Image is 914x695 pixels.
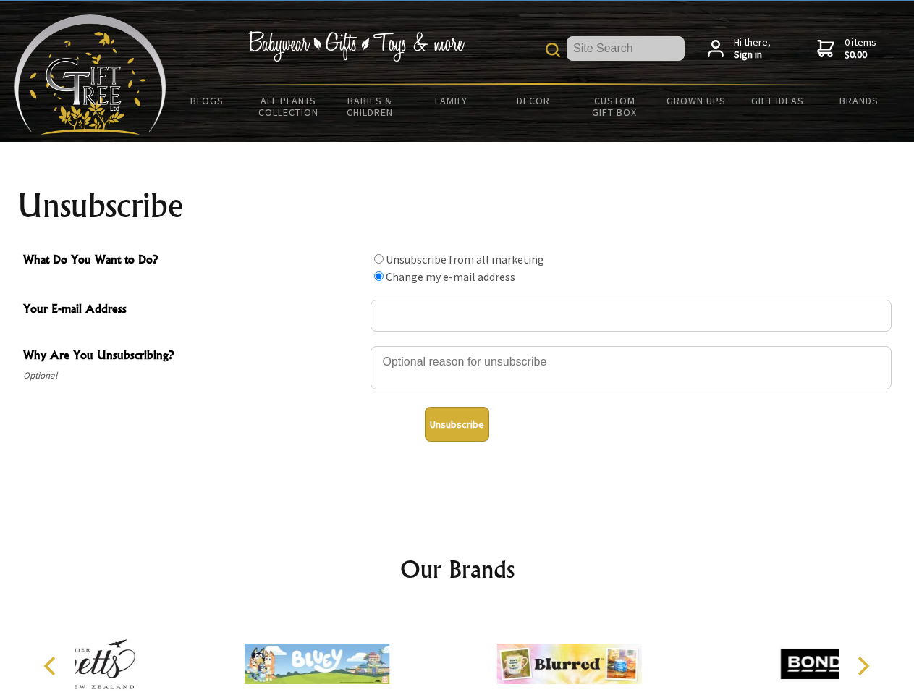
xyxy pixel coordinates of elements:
img: Babywear - Gifts - Toys & more [247,31,465,62]
h1: Unsubscribe [17,188,897,223]
input: What Do You Want to Do? [374,254,384,264]
a: Hi there,Sign in [708,36,771,62]
label: Change my e-mail address [386,269,515,284]
input: What Do You Want to Do? [374,271,384,281]
label: Unsubscribe from all marketing [386,252,544,266]
a: All Plants Collection [248,85,330,127]
textarea: Why Are You Unsubscribing? [371,346,892,389]
a: Babies & Children [329,85,411,127]
input: Site Search [567,36,685,61]
a: Family [411,85,493,116]
strong: Sign in [734,49,771,62]
img: Babyware - Gifts - Toys and more... [14,14,166,135]
button: Next [847,650,879,682]
input: Your E-mail Address [371,300,892,332]
span: Your E-mail Address [23,300,363,321]
a: BLOGS [166,85,248,116]
h2: Our Brands [29,552,886,586]
span: What Do You Want to Do? [23,250,363,271]
span: Hi there, [734,36,771,62]
span: 0 items [845,35,876,62]
button: Previous [36,650,68,682]
a: Custom Gift Box [574,85,656,127]
strong: $0.00 [845,49,876,62]
a: Brands [818,85,900,116]
button: Unsubscribe [425,407,489,442]
span: Why Are You Unsubscribing? [23,346,363,367]
span: Optional [23,367,363,384]
a: 0 items$0.00 [817,36,876,62]
a: Decor [492,85,574,116]
a: Gift Ideas [737,85,818,116]
img: product search [546,43,560,57]
a: Grown Ups [655,85,737,116]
